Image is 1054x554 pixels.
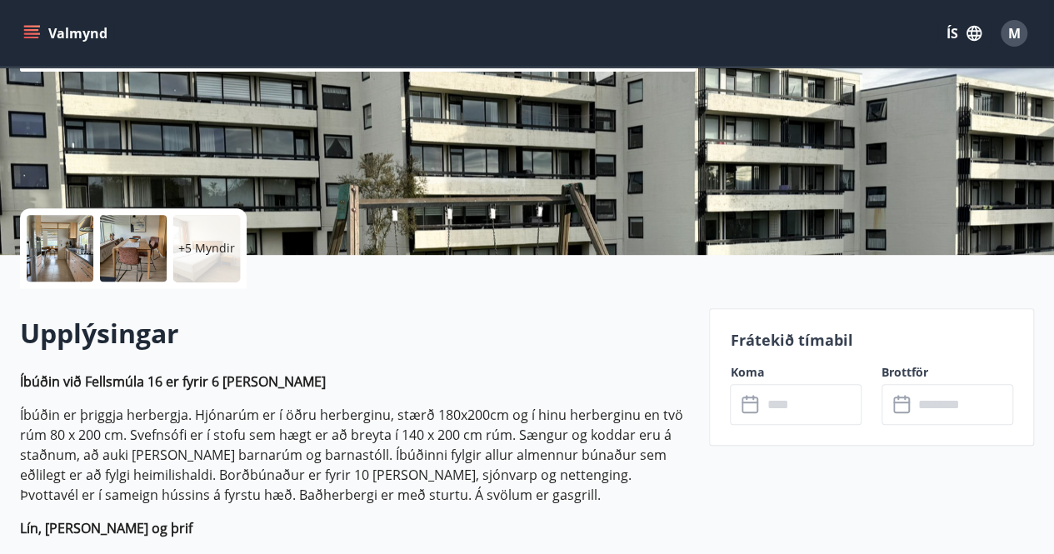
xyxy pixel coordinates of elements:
[937,18,991,48] button: ÍS
[882,364,1013,381] label: Brottför
[20,18,114,48] button: menu
[178,240,235,257] p: +5 Myndir
[20,315,689,352] h2: Upplýsingar
[730,364,862,381] label: Koma
[994,13,1034,53] button: M
[730,329,1013,351] p: Frátekið tímabil
[1008,24,1021,42] span: M
[20,372,326,391] strong: Íbúðin við Fellsmúla 16 er fyrir 6 [PERSON_NAME]
[20,519,192,537] strong: Lín, [PERSON_NAME] og þrif
[20,405,689,505] p: Íbúðin er þriggja herbergja. Hjónarúm er í öðru herberginu, stærð 180x200cm og í hinu herberginu ...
